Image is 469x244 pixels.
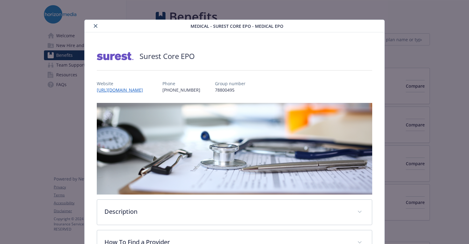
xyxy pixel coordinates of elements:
[140,51,195,61] h2: Surest Core EPO
[97,103,372,195] img: banner
[97,87,148,93] a: [URL][DOMAIN_NAME]
[215,87,245,93] p: 78800495
[191,23,283,29] span: Medical - Surest Core EPO - Medical EPO
[92,22,99,30] button: close
[104,207,350,216] p: Description
[97,80,148,87] p: Website
[162,80,200,87] p: Phone
[162,87,200,93] p: [PHONE_NUMBER]
[97,200,372,225] div: Description
[97,47,133,65] img: Surest
[215,80,245,87] p: Group number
